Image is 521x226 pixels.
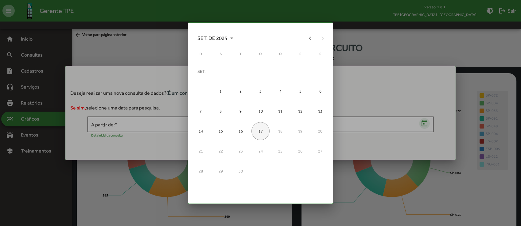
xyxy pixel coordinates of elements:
div: 23 [231,142,249,160]
td: 12 de setembro de 2025 [290,101,310,121]
div: 21 [192,142,210,160]
td: 7 de setembro de 2025 [191,101,211,121]
th: domingo [191,51,211,59]
div: 29 [212,162,229,180]
td: 26 de setembro de 2025 [290,141,310,161]
div: 24 [251,142,269,160]
div: 9 [231,102,249,120]
div: 28 [192,162,210,180]
div: 1 [212,82,229,100]
div: 16 [231,122,249,140]
td: 25 de setembro de 2025 [270,141,290,161]
td: 15 de setembro de 2025 [211,121,231,141]
div: 4 [271,82,289,100]
td: 6 de setembro de 2025 [310,81,330,101]
div: 14 [192,122,210,140]
button: Previous month [304,32,316,44]
div: 25 [271,142,289,160]
td: 21 de setembro de 2025 [191,141,211,161]
td: 3 de setembro de 2025 [251,81,270,101]
div: 30 [231,162,249,180]
th: sábado [310,51,330,59]
div: 7 [192,102,210,120]
td: 2 de setembro de 2025 [231,81,251,101]
th: quinta-feira [270,51,290,59]
div: 11 [271,102,289,120]
button: Choose month and year [192,32,238,44]
td: 18 de setembro de 2025 [270,121,290,141]
div: 2 [231,82,249,100]
div: 15 [212,122,229,140]
td: 9 de setembro de 2025 [231,101,251,121]
td: 29 de setembro de 2025 [211,161,231,181]
td: 24 de setembro de 2025 [251,141,270,161]
td: 1 de setembro de 2025 [211,81,231,101]
div: 26 [291,142,309,160]
th: sexta-feira [290,51,310,59]
div: 6 [311,82,329,100]
td: 23 de setembro de 2025 [231,141,251,161]
td: 30 de setembro de 2025 [231,161,251,181]
td: SET. [191,61,330,81]
div: 3 [251,82,269,100]
span: SET. DE 2025 [197,33,233,44]
th: terça-feira [231,51,251,59]
td: 11 de setembro de 2025 [270,101,290,121]
td: 27 de setembro de 2025 [310,141,330,161]
th: segunda-feira [211,51,231,59]
div: 10 [251,102,269,120]
td: 20 de setembro de 2025 [310,121,330,141]
td: 22 de setembro de 2025 [211,141,231,161]
td: 14 de setembro de 2025 [191,121,211,141]
div: 13 [311,102,329,120]
div: 22 [212,142,229,160]
div: 18 [271,122,289,140]
td: 5 de setembro de 2025 [290,81,310,101]
div: 5 [291,82,309,100]
td: 19 de setembro de 2025 [290,121,310,141]
td: 13 de setembro de 2025 [310,101,330,121]
th: quarta-feira [251,51,270,59]
div: 17 [251,122,269,140]
div: 27 [311,142,329,160]
div: 19 [291,122,309,140]
div: 8 [212,102,229,120]
div: 20 [311,122,329,140]
td: 17 de setembro de 2025 [251,121,270,141]
td: 28 de setembro de 2025 [191,161,211,181]
td: 16 de setembro de 2025 [231,121,251,141]
td: 10 de setembro de 2025 [251,101,270,121]
td: 8 de setembro de 2025 [211,101,231,121]
td: 4 de setembro de 2025 [270,81,290,101]
div: 12 [291,102,309,120]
